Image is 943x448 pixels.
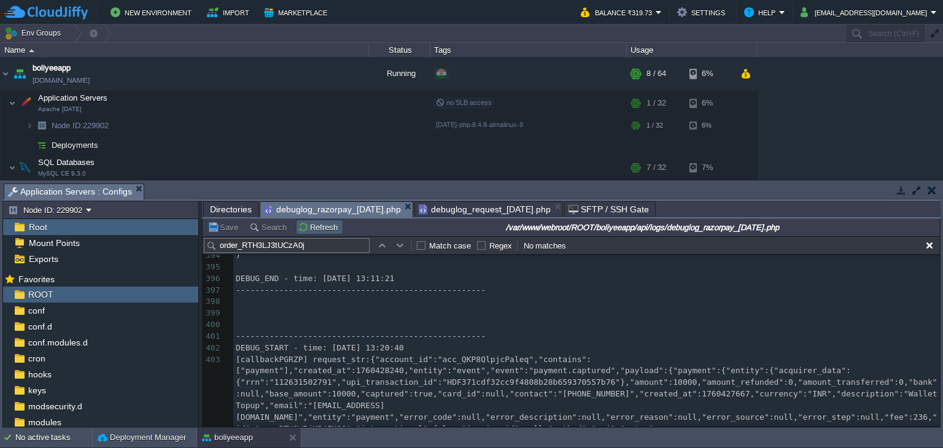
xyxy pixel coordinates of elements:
a: [DOMAIN_NAME] [33,74,90,87]
span: debuglog_razorpay_[DATE].php [264,202,401,217]
label: Match case [429,241,471,250]
div: Status [370,43,430,57]
button: New Environment [111,5,195,20]
a: boliyeeapp [33,62,71,74]
li: /var/www/webroot/ROOT/boliyeeapp/api/logs/debuglog_razorpay_2025-10-14.php [260,201,413,217]
img: AMDAwAAAACH5BAEAAAAALAAAAAABAAEAAAICRAEAOw== [1,57,10,90]
span: Application Servers [37,93,109,103]
button: boliyeeapp [202,431,253,444]
a: Application ServersApache [DATE] [37,93,109,102]
div: Name [1,43,368,57]
img: AMDAwAAAACH5BAEAAAAALAAAAAABAAEAAAICRAEAOw== [9,155,16,180]
div: 394 [203,250,222,261]
a: Favorites [16,274,56,284]
img: AMDAwAAAACH5BAEAAAAALAAAAAABAAEAAAICRAEAOw== [33,136,50,155]
div: 395 [203,261,222,273]
span: [DATE]-php-8.4.8-almalinux-9 [436,121,523,128]
button: Import [207,5,253,20]
div: 7 / 32 [646,155,666,180]
img: CloudJiffy [4,5,88,20]
div: 1 / 32 [646,91,666,115]
a: keys [26,385,48,396]
a: conf [26,305,47,316]
button: Marketplace [264,5,331,20]
li: /var/www/webroot/ROOT/boliyeeapp/api/logs/debuglog_request_2025-10-14.php [414,201,563,217]
span: DEBUG_START - time: [DATE] 13:20:40 [236,343,404,352]
span: Favorites [16,274,56,285]
span: SQL Databases [37,157,96,168]
div: No active tasks [15,428,92,447]
span: ---------------------------------------------------- [236,331,486,341]
div: 399 [203,307,222,319]
div: 397 [203,285,222,296]
span: Application Servers : Configs [8,184,132,199]
img: AMDAwAAAACH5BAEAAAAALAAAAAABAAEAAAICRAEAOw== [26,136,33,155]
div: 396 [203,273,222,285]
span: MySQL CE 9.3.0 [38,170,86,177]
a: cron [26,353,47,364]
button: Help [744,5,779,20]
div: Usage [627,43,757,57]
span: ) [236,250,241,260]
span: no SLB access [436,99,492,106]
div: 401 [203,331,222,342]
img: AMDAwAAAACH5BAEAAAAALAAAAAABAAEAAAICRAEAOw== [29,49,34,52]
div: Tags [431,43,626,57]
a: conf.d [26,321,54,332]
img: AMDAwAAAACH5BAEAAAAALAAAAAABAAEAAAICRAEAOw== [17,155,34,180]
span: 229902 [50,120,111,131]
button: Balance ₹319.73 [581,5,656,20]
div: 398 [203,296,222,307]
img: AMDAwAAAACH5BAEAAAAALAAAAAABAAEAAAICRAEAOw== [33,116,50,135]
span: Node ID: [52,121,83,130]
button: Refresh [298,222,341,233]
a: ROOT [26,289,55,300]
a: Mount Points [26,238,82,249]
img: AMDAwAAAACH5BAEAAAAALAAAAAABAAEAAAICRAEAOw== [11,57,28,90]
div: 400 [203,319,222,331]
div: Running [369,57,430,90]
a: modules [26,417,63,428]
button: Save [208,222,242,233]
a: SQL DatabasesMySQL CE 9.3.0 [37,158,96,167]
div: No matches [522,240,568,252]
div: 8 / 64 [646,57,666,90]
img: AMDAwAAAACH5BAEAAAAALAAAAAABAAEAAAICRAEAOw== [9,91,16,115]
span: Deployments [50,140,100,150]
a: Exports [26,253,60,265]
div: 7% [689,155,729,180]
a: Node ID:229902 [50,120,111,131]
a: modsecurity.d [26,401,84,412]
img: AMDAwAAAACH5BAEAAAAALAAAAAABAAEAAAICRAEAOw== [26,116,33,135]
div: 6% [689,91,729,115]
span: SFTP / SSH Gate [569,202,649,217]
label: Regex [489,241,512,250]
button: Env Groups [4,25,65,42]
img: AMDAwAAAACH5BAEAAAAALAAAAAABAAEAAAICRAEAOw== [17,91,34,115]
div: 403 [203,354,222,366]
button: Deployment Manager [98,431,186,444]
button: [EMAIL_ADDRESS][DOMAIN_NAME] [801,5,931,20]
span: DEBUG_END - time: [DATE] 13:11:21 [236,274,394,283]
a: Root [26,222,49,233]
a: hooks [26,369,53,380]
a: conf.modules.d [26,337,90,348]
button: Settings [677,5,729,20]
div: 6% [689,57,729,90]
span: debuglog_request_[DATE].php [419,202,551,217]
span: Apache [DATE] [38,106,82,113]
div: 1 / 32 [646,116,663,135]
